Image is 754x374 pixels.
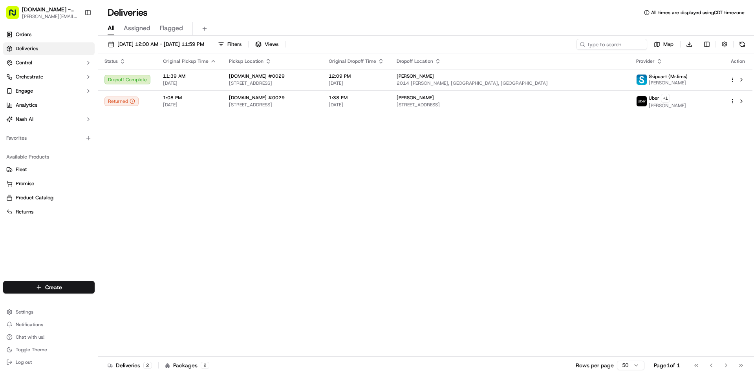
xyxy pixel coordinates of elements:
span: [PERSON_NAME] [649,80,688,86]
img: 1736555255976-a54dd68f-1ca7-489b-9aae-adbdc363a1c4 [16,143,22,150]
span: Analytics [16,102,37,109]
span: 1:38 PM [329,95,384,101]
img: Nash [8,8,24,24]
button: Fleet [3,163,95,176]
div: Deliveries [108,361,152,369]
span: [STREET_ADDRESS] [229,102,316,108]
button: Log out [3,357,95,368]
span: • [65,143,68,149]
div: 💻 [66,176,73,182]
a: Deliveries [3,42,95,55]
span: Fleet [16,166,27,173]
img: uber-new-logo.jpeg [637,96,647,106]
span: [DATE] [163,102,216,108]
p: Welcome 👋 [8,31,143,44]
a: Product Catalog [6,194,92,201]
span: Log out [16,359,32,365]
span: Status [104,58,118,64]
span: 2014 [PERSON_NAME], [GEOGRAPHIC_DATA], [GEOGRAPHIC_DATA] [397,80,623,86]
span: Notifications [16,321,43,328]
span: [PERSON_NAME][EMAIL_ADDRESS][PERSON_NAME][DOMAIN_NAME] [22,13,78,20]
button: Product Catalog [3,192,95,204]
img: Kat Rubio [8,135,20,148]
button: Chat with us! [3,332,95,343]
div: Page 1 of 1 [654,361,680,369]
button: Toggle Theme [3,344,95,355]
div: 📗 [8,176,14,182]
div: Start new chat [35,75,129,83]
span: Deliveries [16,45,38,52]
span: Orders [16,31,31,38]
button: Views [252,39,282,50]
div: Available Products [3,151,95,163]
input: Got a question? Start typing here... [20,51,141,59]
span: Product Catalog [16,194,53,201]
div: 2 [201,362,209,369]
button: Notifications [3,319,95,330]
button: +1 [661,94,670,102]
span: • [65,122,68,128]
span: 12:09 PM [329,73,384,79]
a: Powered byPylon [55,194,95,201]
button: See all [122,100,143,110]
img: profile_skipcart_partner.png [637,75,647,85]
a: Promise [6,180,92,187]
div: 2 [143,362,152,369]
button: Orchestrate [3,71,95,83]
a: Returns [6,208,92,215]
button: Returns [3,206,95,218]
button: Create [3,281,95,294]
button: Settings [3,306,95,317]
span: [PERSON_NAME] [649,102,686,109]
a: Orders [3,28,95,41]
div: Packages [165,361,209,369]
span: Pickup Location [229,58,264,64]
button: [DOMAIN_NAME] - [GEOGRAPHIC_DATA][PERSON_NAME][EMAIL_ADDRESS][PERSON_NAME][DOMAIN_NAME] [3,3,81,22]
span: [DATE] [329,80,384,86]
a: Fleet [6,166,92,173]
span: Create [45,283,62,291]
span: Orchestrate [16,73,43,80]
button: Nash AI [3,113,95,126]
div: Favorites [3,132,95,144]
span: Toggle Theme [16,347,47,353]
span: Assigned [124,24,150,33]
div: Past conversations [8,102,53,108]
span: [STREET_ADDRESS] [229,80,316,86]
h1: Deliveries [108,6,148,19]
button: [DOMAIN_NAME] - [GEOGRAPHIC_DATA] [22,5,78,13]
span: Control [16,59,32,66]
span: Flagged [160,24,183,33]
span: Provider [636,58,655,64]
span: [DOMAIN_NAME] #0029 [229,95,285,101]
img: Joseph V. [8,114,20,127]
img: 1756434665150-4e636765-6d04-44f2-b13a-1d7bbed723a0 [16,75,31,89]
div: Action [730,58,746,64]
span: Original Pickup Time [163,58,209,64]
span: Original Dropoff Time [329,58,376,64]
div: Returned [104,97,139,106]
span: Returns [16,208,33,215]
div: We're available if you need us! [35,83,108,89]
span: Chat with us! [16,334,44,340]
span: [PERSON_NAME] [24,143,64,149]
span: 1:08 PM [163,95,216,101]
span: All times are displayed using CDT timezone [651,9,745,16]
span: Map [663,41,673,48]
span: [DATE] [70,143,86,149]
span: Skipcart (MrJims) [649,73,688,80]
span: Knowledge Base [16,175,60,183]
a: 📗Knowledge Base [5,172,63,186]
input: Type to search [576,39,647,50]
a: Analytics [3,99,95,111]
button: Control [3,57,95,69]
img: 1736555255976-a54dd68f-1ca7-489b-9aae-adbdc363a1c4 [16,122,22,128]
span: Views [265,41,278,48]
span: [STREET_ADDRESS] [397,102,623,108]
button: Promise [3,177,95,190]
p: Rows per page [576,361,614,369]
span: Engage [16,88,33,95]
span: 11:39 AM [163,73,216,79]
span: [PERSON_NAME] [397,73,434,79]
